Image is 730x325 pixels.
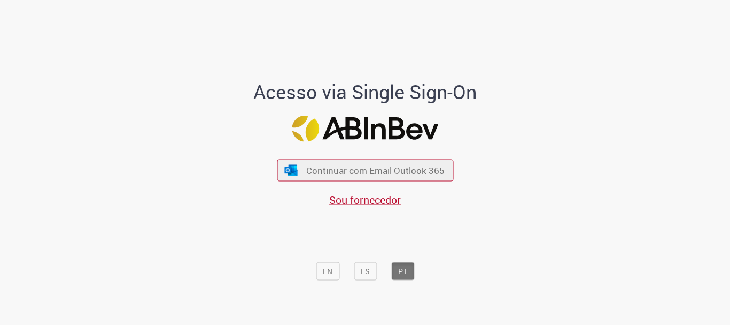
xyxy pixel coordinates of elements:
button: ícone Azure/Microsoft 360 Continuar com Email Outlook 365 [277,160,453,182]
img: ícone Azure/Microsoft 360 [284,164,299,176]
button: ES [354,262,377,281]
button: PT [391,262,414,281]
span: Continuar com Email Outlook 365 [306,164,445,177]
img: Logo ABInBev [292,116,438,142]
h1: Acesso via Single Sign-On [217,81,514,103]
a: Sou fornecedor [329,193,401,207]
button: EN [316,262,339,281]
